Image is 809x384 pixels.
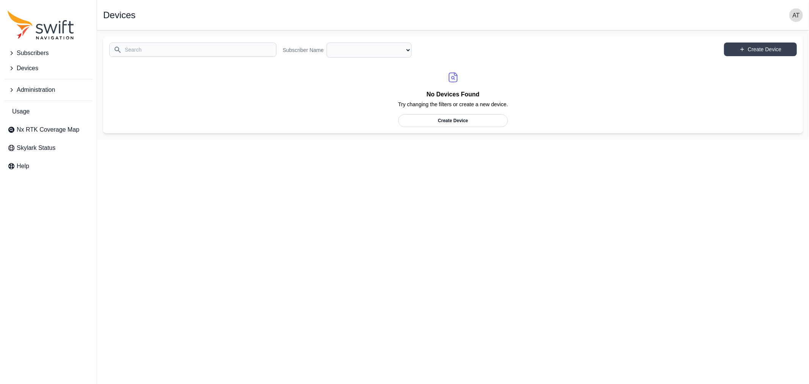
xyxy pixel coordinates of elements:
[327,42,412,58] select: Subscriber
[17,85,55,94] span: Administration
[103,11,135,20] h1: Devices
[5,61,92,76] button: Devices
[12,107,30,116] span: Usage
[17,49,49,58] span: Subscribers
[398,101,508,114] p: Try changing the filters or create a new device.
[789,8,803,22] img: user photo
[398,114,508,127] a: Create Device
[5,122,92,137] a: Nx RTK Coverage Map
[17,64,38,73] span: Devices
[5,82,92,98] button: Administration
[283,46,324,54] label: Subscriber Name
[109,42,276,57] input: Search
[17,143,55,153] span: Skylark Status
[17,125,79,134] span: Nx RTK Coverage Map
[5,104,92,119] a: Usage
[5,159,92,174] a: Help
[5,140,92,156] a: Skylark Status
[17,162,29,171] span: Help
[724,42,797,56] a: Create Device
[5,46,92,61] button: Subscribers
[398,90,508,101] h2: No Devices Found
